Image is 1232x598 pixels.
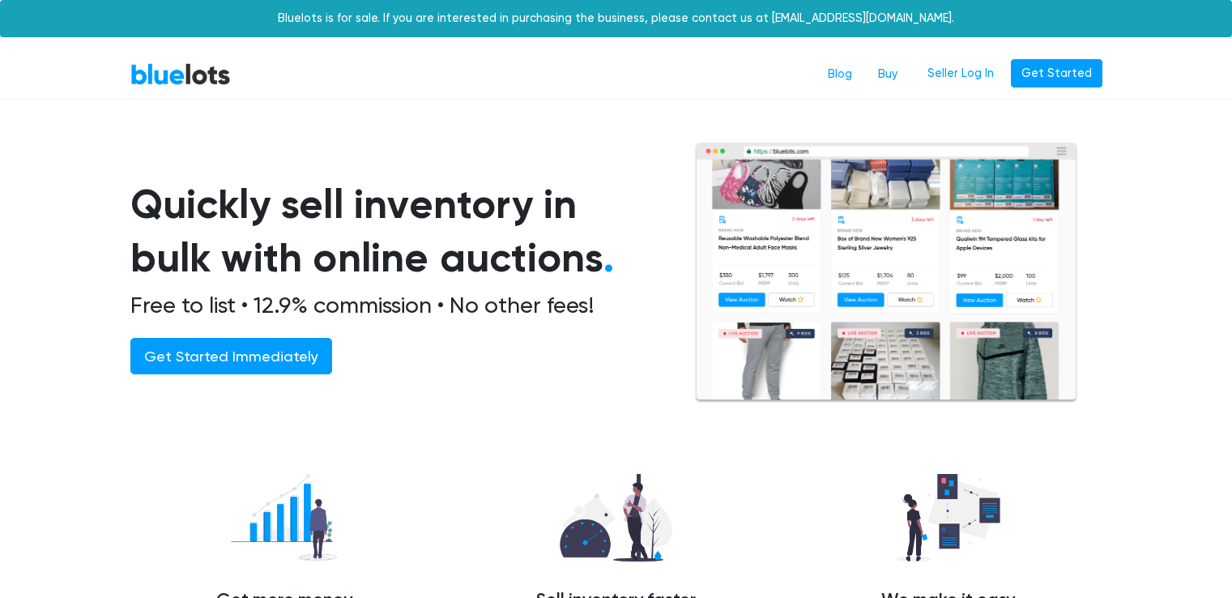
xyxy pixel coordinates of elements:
img: sell_faster-bd2504629311caa3513348c509a54ef7601065d855a39eafb26c6393f8aa8a46.png [547,465,685,570]
a: BlueLots [130,62,231,86]
h2: Free to list • 12.9% commission • No other fees! [130,292,655,319]
img: browserlots-effe8949e13f0ae0d7b59c7c387d2f9fb811154c3999f57e71a08a1b8b46c466.png [694,142,1078,404]
a: Get Started Immediately [130,338,332,374]
a: Buy [865,59,910,90]
a: Seller Log In [917,59,1004,88]
img: we_manage-77d26b14627abc54d025a00e9d5ddefd645ea4957b3cc0d2b85b0966dac19dae.png [883,465,1012,570]
a: Get Started [1011,59,1102,88]
h1: Quickly sell inventory in bulk with online auctions [130,177,655,285]
img: recover_more-49f15717009a7689fa30a53869d6e2571c06f7df1acb54a68b0676dd95821868.png [217,465,350,570]
a: Blog [815,59,865,90]
span: . [603,233,614,282]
